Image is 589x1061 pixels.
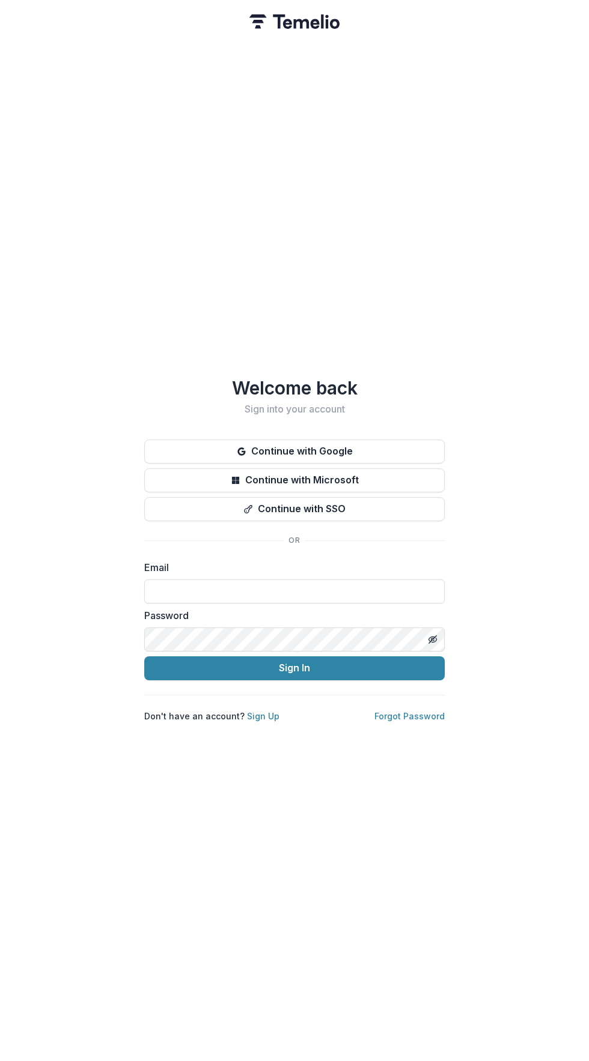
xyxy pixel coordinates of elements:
label: Password [144,608,438,623]
label: Email [144,560,438,575]
a: Forgot Password [374,711,445,721]
img: Temelio [249,14,340,29]
button: Sign In [144,656,445,680]
p: Don't have an account? [144,710,279,722]
button: Continue with Microsoft [144,468,445,492]
button: Continue with Google [144,440,445,464]
h2: Sign into your account [144,404,445,415]
button: Toggle password visibility [423,630,442,649]
button: Continue with SSO [144,497,445,521]
a: Sign Up [247,711,279,721]
h1: Welcome back [144,377,445,399]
